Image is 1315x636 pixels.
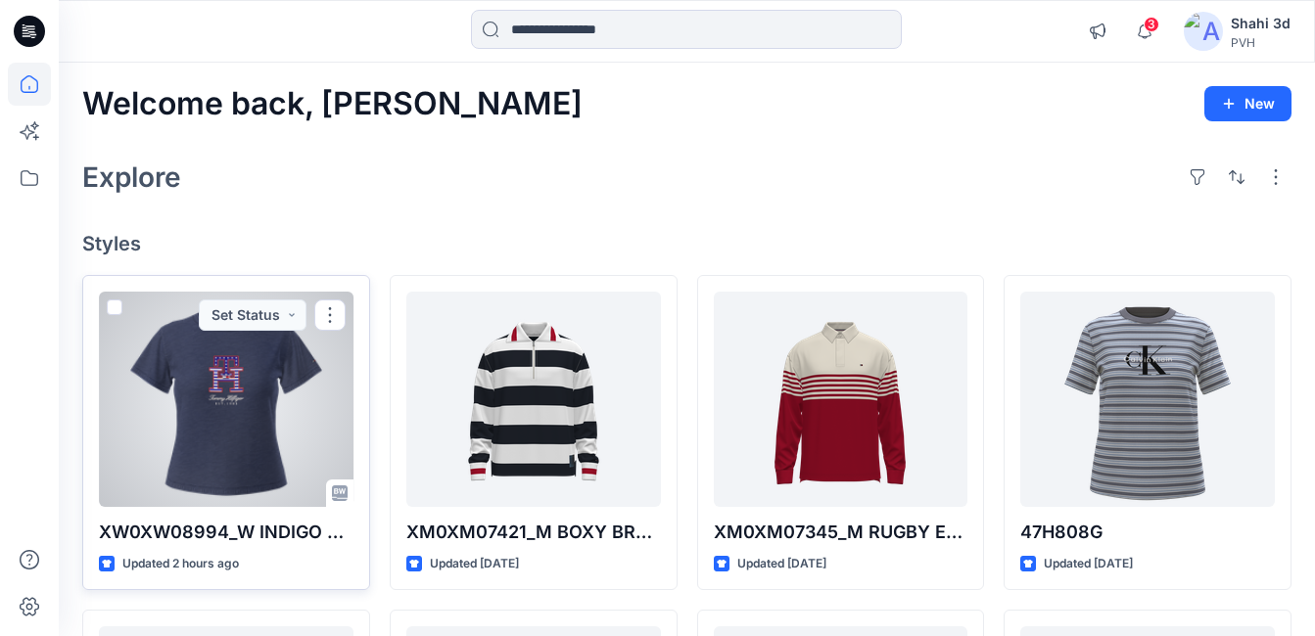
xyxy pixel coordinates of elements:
[1020,292,1275,507] a: 47H808G
[406,292,661,507] a: XM0XM07421_M BOXY BRETON STRIPE HALF ZIP_PROTO_V01
[99,292,353,507] a: XW0XW08994_W INDIGO TH TEE_PROTO_V01
[82,86,583,122] h2: Welcome back, [PERSON_NAME]
[1184,12,1223,51] img: avatar
[122,554,239,574] p: Updated 2 hours ago
[1020,519,1275,546] p: 47H808G
[714,519,968,546] p: XM0XM07345_M RUGBY ENG STRIPE LS POLO_PROTO_V02
[1144,17,1159,32] span: 3
[1044,554,1133,574] p: Updated [DATE]
[1231,12,1291,35] div: Shahi 3d
[406,519,661,546] p: XM0XM07421_M BOXY BRETON STRIPE HALF ZIP_PROTO_V01
[82,161,181,193] h2: Explore
[714,292,968,507] a: XM0XM07345_M RUGBY ENG STRIPE LS POLO_PROTO_V02
[1231,35,1291,50] div: PVH
[430,554,519,574] p: Updated [DATE]
[1204,86,1292,121] button: New
[737,554,826,574] p: Updated [DATE]
[82,232,1292,255] h4: Styles
[99,519,353,546] p: XW0XW08994_W INDIGO TH TEE_PROTO_V01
